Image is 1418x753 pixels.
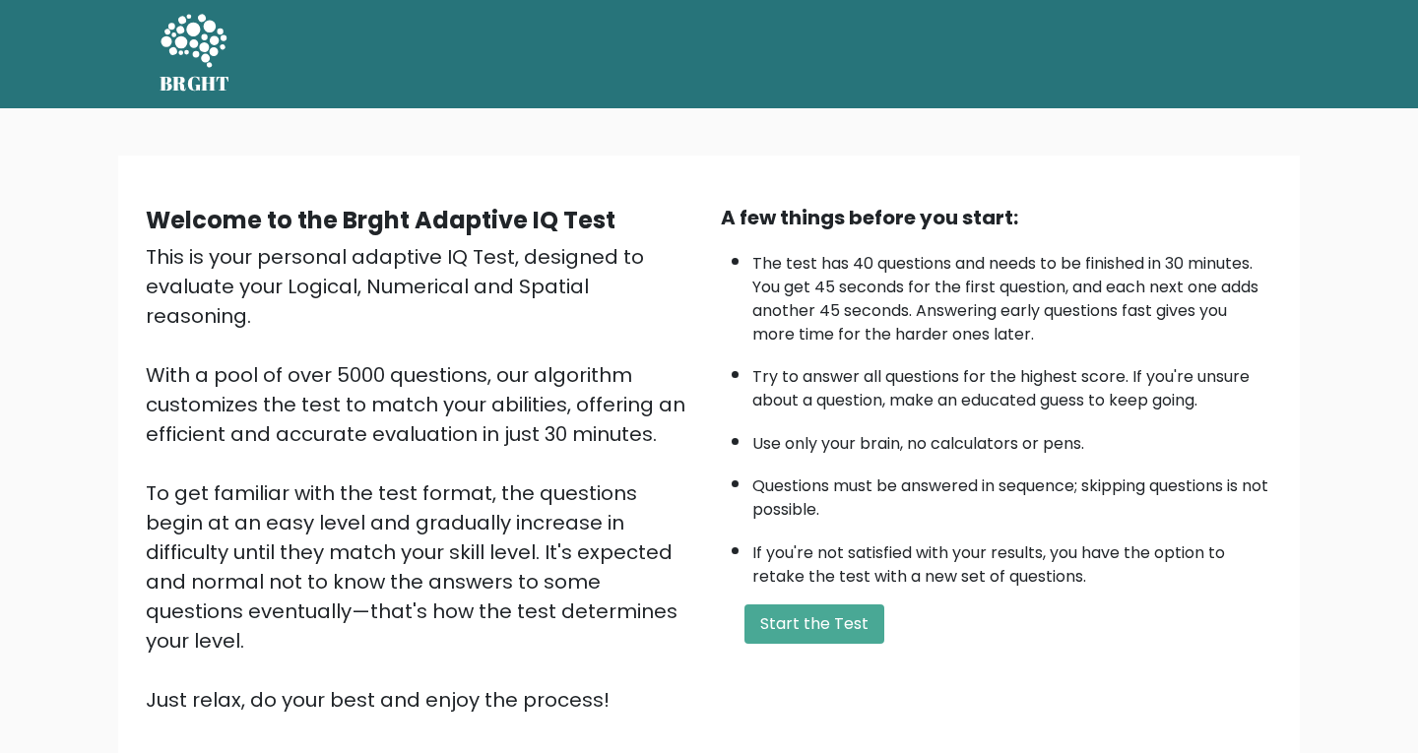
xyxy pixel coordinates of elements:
li: Questions must be answered in sequence; skipping questions is not possible. [752,465,1272,522]
li: If you're not satisfied with your results, you have the option to retake the test with a new set ... [752,532,1272,589]
a: BRGHT [160,8,230,100]
div: A few things before you start: [721,203,1272,232]
h5: BRGHT [160,72,230,95]
div: This is your personal adaptive IQ Test, designed to evaluate your Logical, Numerical and Spatial ... [146,242,697,715]
li: The test has 40 questions and needs to be finished in 30 minutes. You get 45 seconds for the firs... [752,242,1272,346]
button: Start the Test [744,604,884,644]
li: Use only your brain, no calculators or pens. [752,422,1272,456]
b: Welcome to the Brght Adaptive IQ Test [146,204,615,236]
li: Try to answer all questions for the highest score. If you're unsure about a question, make an edu... [752,355,1272,412]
